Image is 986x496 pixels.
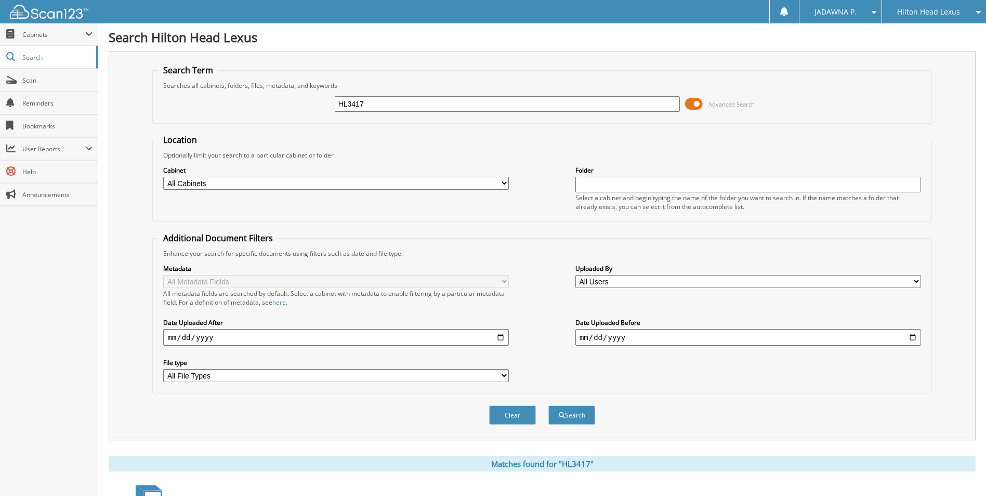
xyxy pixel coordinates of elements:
[708,100,755,108] span: Advanced Search
[897,9,960,15] span: Hilton Head Lexus
[575,264,921,273] label: Uploaded By
[22,122,93,130] span: Bookmarks
[575,166,921,175] label: Folder
[10,5,88,19] img: scan123-logo-white.svg
[163,166,509,175] label: Cabinet
[158,151,926,160] div: Optionally limit your search to a particular cabinet or folder
[158,81,926,90] div: Searches all cabinets, folders, files, metadata, and keywords
[22,53,91,62] span: Search
[22,30,85,39] span: Cabinets
[22,145,85,153] span: User Reports
[109,29,976,46] h1: Search Hilton Head Lexus
[575,318,921,327] label: Date Uploaded Before
[158,134,202,146] legend: Location
[272,298,286,307] a: here
[158,232,278,244] legend: Additional Document Filters
[489,406,536,425] button: Clear
[163,264,509,273] label: Metadata
[109,456,976,472] div: Matches found for "HL3417"
[575,329,921,346] input: end
[22,76,93,85] span: Scan
[163,289,509,307] div: All metadata fields are searched by default. Select a cabinet with metadata to enable filtering b...
[814,9,857,15] span: JADAWNA P.
[158,249,926,258] div: Enhance your search for specific documents using filters such as date and file type.
[575,193,921,211] div: Select a cabinet and begin typing the name of the folder you want to search in. If the name match...
[22,190,93,199] span: Announcements
[22,99,93,108] span: Reminders
[163,329,509,346] input: start
[548,406,595,425] button: Search
[22,167,93,176] span: Help
[158,64,218,76] legend: Search Term
[163,318,509,327] label: Date Uploaded After
[163,358,509,367] label: File type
